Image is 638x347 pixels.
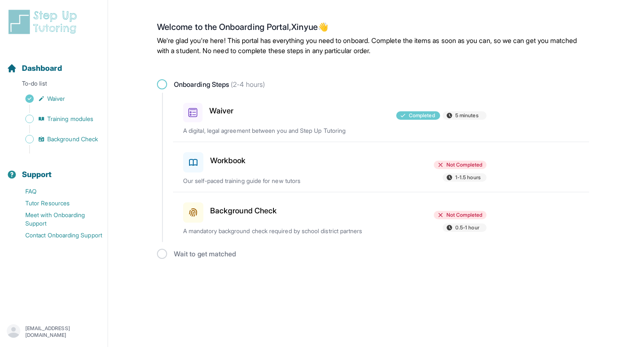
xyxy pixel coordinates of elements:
[173,192,589,242] a: Background CheckNot Completed0.5-1 hourA mandatory background check required by school district p...
[7,133,108,145] a: Background Check
[22,62,62,74] span: Dashboard
[47,115,93,123] span: Training modules
[157,22,589,35] h2: Welcome to the Onboarding Portal, Xinyue 👋
[7,186,108,197] a: FAQ
[7,324,101,339] button: [EMAIL_ADDRESS][DOMAIN_NAME]
[157,35,589,56] p: We're glad you're here! This portal has everything you need to onboard. Complete the items as soo...
[7,113,108,125] a: Training modules
[174,79,265,89] span: Onboarding Steps
[446,161,482,168] span: Not Completed
[409,112,435,119] span: Completed
[3,49,104,78] button: Dashboard
[22,169,52,180] span: Support
[209,105,233,117] h3: Waiver
[210,155,246,167] h3: Workbook
[455,174,481,181] span: 1-1.5 hours
[173,93,589,142] a: WaiverCompleted5 minutesA digital, legal agreement between you and Step Up Tutoring
[455,112,478,119] span: 5 minutes
[3,155,104,184] button: Support
[7,209,108,229] a: Meet with Onboarding Support
[183,227,381,235] p: A mandatory background check required by school district partners
[183,177,381,185] p: Our self-paced training guide for new tutors
[446,212,482,218] span: Not Completed
[173,142,589,192] a: WorkbookNot Completed1-1.5 hoursOur self-paced training guide for new tutors
[47,94,65,103] span: Waiver
[7,197,108,209] a: Tutor Resources
[210,205,277,217] h3: Background Check
[25,325,101,339] p: [EMAIL_ADDRESS][DOMAIN_NAME]
[7,93,108,105] a: Waiver
[47,135,98,143] span: Background Check
[455,224,479,231] span: 0.5-1 hour
[183,126,381,135] p: A digital, legal agreement between you and Step Up Tutoring
[7,62,62,74] a: Dashboard
[7,8,82,35] img: logo
[7,229,108,241] a: Contact Onboarding Support
[229,80,265,89] span: (2-4 hours)
[3,79,104,91] p: To-do list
